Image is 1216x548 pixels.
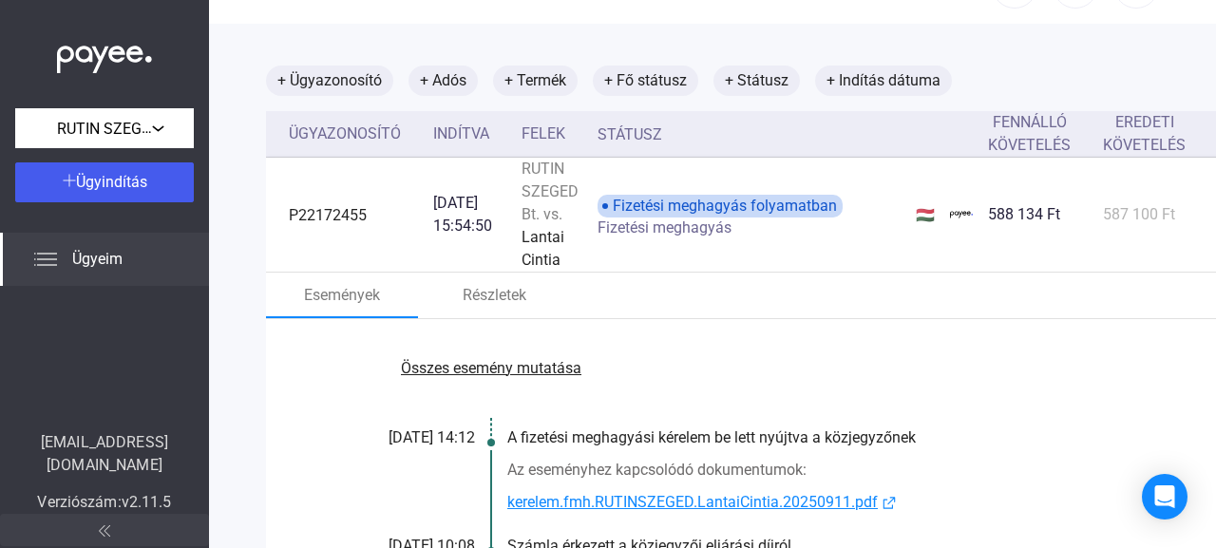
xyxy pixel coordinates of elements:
[433,194,492,235] font: [DATE] 15:54:50
[507,493,878,511] font: kerelem.fmh.RUTINSZEGED.LantaiCintia.20250911.pdf
[420,71,466,89] font: + Adós
[63,174,76,187] img: plus-white.svg
[826,71,940,89] font: + Indítás dátuma
[1103,205,1175,223] font: 587 100 Ft
[433,123,506,145] div: Indítva
[507,428,916,446] font: A fizetési meghagyási kérelem be lett nyújtva a közjegyzőnek
[1142,474,1187,520] div: Intercom Messenger megnyitása
[463,286,526,304] font: Részletek
[598,218,731,236] font: Fizetési meghagyás
[15,108,194,148] button: RUTIN SZEGED Bt.
[522,160,579,223] font: RUTIN SZEGED Bt. vs.
[41,433,168,474] font: [EMAIL_ADDRESS][DOMAIN_NAME]
[57,35,152,74] img: white-payee-white-dot.svg
[725,71,788,89] font: + Státusz
[289,206,367,224] font: P22172455
[1103,113,1186,154] font: Eredeti követelés
[57,119,182,138] font: RUTIN SZEGED Bt.
[522,228,564,269] font: Lantai Cintia
[988,113,1071,154] font: Fennálló követelés
[916,206,935,224] font: 🇭🇺
[507,461,807,479] font: Az eseményhez kapcsolódó dokumentumok:
[304,286,380,304] font: Események
[522,123,582,145] div: Felek
[878,496,901,510] img: külső link-kék
[613,197,837,215] font: Fizetési meghagyás folyamatban
[504,71,566,89] font: + Termék
[289,123,418,145] div: Ügyazonosító
[598,125,662,143] font: Státusz
[122,493,172,511] font: v2.11.5
[37,493,121,511] font: Verziószám:
[15,162,194,202] button: Ügyindítás
[401,359,581,377] font: Összes esemény mutatása
[289,124,401,142] font: Ügyazonosító
[604,71,687,89] font: + Fő státusz
[507,491,1186,515] a: kerelem.fmh.RUTINSZEGED.LantaiCintia.20250911.pdfkülső link-kék
[76,173,147,191] font: Ügyindítás
[1103,111,1203,157] div: Eredeti követelés
[988,205,1060,223] font: 588 134 Ft
[34,248,57,271] img: list.svg
[72,250,123,268] font: Ügyeim
[99,525,110,537] img: arrow-double-left-grey.svg
[988,111,1088,157] div: Fennálló követelés
[277,71,382,89] font: + Ügyazonosító
[522,124,565,142] font: Felek
[950,203,973,226] img: kedvezményezett-logó
[433,124,489,142] font: Indítva
[389,428,475,446] font: [DATE] 14:12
